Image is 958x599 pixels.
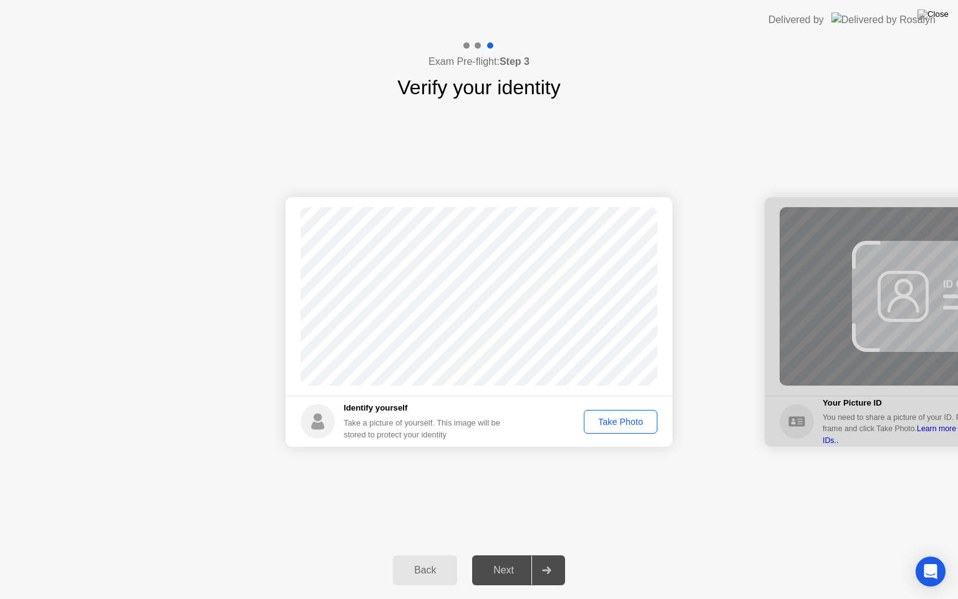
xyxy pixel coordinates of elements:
[500,56,530,67] b: Step 3
[476,565,531,576] div: Next
[831,12,936,27] img: Delivered by Rosalyn
[768,12,824,27] div: Delivered by
[344,402,510,414] h5: Identify yourself
[472,555,565,585] button: Next
[428,54,530,69] h4: Exam Pre-flight:
[588,417,653,427] div: Take Photo
[397,565,453,576] div: Back
[393,555,457,585] button: Back
[916,557,946,587] div: Open Intercom Messenger
[917,9,949,19] img: Close
[397,72,560,102] h1: Verify your identity
[344,417,510,441] div: Take a picture of yourself. This image will be stored to protect your identity
[584,410,657,434] button: Take Photo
